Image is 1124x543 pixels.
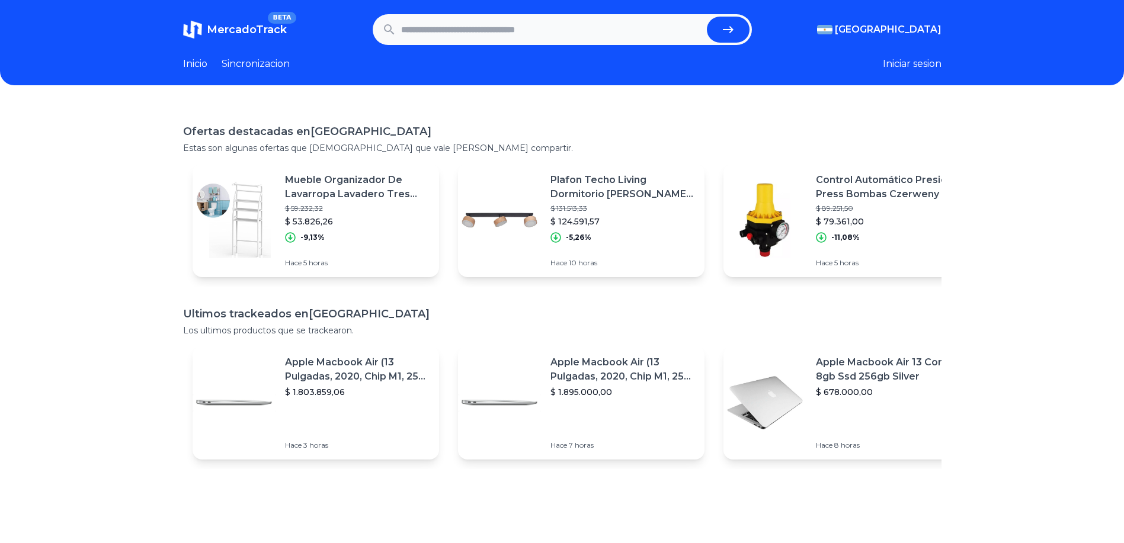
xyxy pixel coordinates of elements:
span: BETA [268,12,296,24]
img: Featured image [458,361,541,444]
a: Featured imageApple Macbook Air (13 Pulgadas, 2020, Chip M1, 256 Gb De Ssd, 8 Gb De Ram) - Plata$... [193,346,439,460]
p: $ 131.513,33 [550,204,695,213]
a: Featured imageApple Macbook Air 13 Core I5 8gb Ssd 256gb Silver$ 678.000,00Hace 8 horas [723,346,970,460]
p: Hace 3 horas [285,441,430,450]
p: -5,26% [566,233,591,242]
a: Sincronizacion [222,57,290,71]
p: Apple Macbook Air (13 Pulgadas, 2020, Chip M1, 256 Gb De Ssd, 8 Gb De Ram) - Plata [285,355,430,384]
img: Featured image [458,179,541,262]
p: $ 53.826,26 [285,216,430,227]
p: $ 59.232,32 [285,204,430,213]
span: [GEOGRAPHIC_DATA] [835,23,942,37]
p: Apple Macbook Air 13 Core I5 8gb Ssd 256gb Silver [816,355,960,384]
p: Plafon Techo Living Dormitorio [PERSON_NAME] 3 Luces Madera Led Vg [550,173,695,201]
p: Hace 8 horas [816,441,960,450]
button: [GEOGRAPHIC_DATA] [817,23,942,37]
a: Featured imageApple Macbook Air (13 Pulgadas, 2020, Chip M1, 256 Gb De Ssd, 8 Gb De Ram) - Plata$... [458,346,704,460]
p: -11,08% [831,233,860,242]
p: Hace 10 horas [550,258,695,268]
p: Hace 5 horas [816,258,960,268]
img: Featured image [723,361,806,444]
h1: Ofertas destacadas en [GEOGRAPHIC_DATA] [183,123,942,140]
p: -9,13% [300,233,325,242]
a: Featured imagePlafon Techo Living Dormitorio [PERSON_NAME] 3 Luces Madera Led Vg$ 131.513,33$ 124... [458,163,704,277]
img: Featured image [193,179,276,262]
span: MercadoTrack [207,23,287,36]
p: $ 1.803.859,06 [285,386,430,398]
img: MercadoTrack [183,20,202,39]
p: $ 89.251,50 [816,204,960,213]
p: Apple Macbook Air (13 Pulgadas, 2020, Chip M1, 256 Gb De Ssd, 8 Gb De Ram) - Plata [550,355,695,384]
p: Estas son algunas ofertas que [DEMOGRAPHIC_DATA] que vale [PERSON_NAME] compartir. [183,142,942,154]
p: $ 124.591,57 [550,216,695,227]
a: Featured imageControl Automático Presion Press Bombas Czerweny Pc 12$ 89.251,50$ 79.361,00-11,08%... [723,163,970,277]
p: Mueble Organizador De Lavarropa Lavadero Tres Estantes Metal [285,173,430,201]
a: MercadoTrackBETA [183,20,287,39]
p: $ 79.361,00 [816,216,960,227]
p: Control Automático Presion Press Bombas Czerweny Pc 12 [816,173,960,201]
p: $ 678.000,00 [816,386,960,398]
h1: Ultimos trackeados en [GEOGRAPHIC_DATA] [183,306,942,322]
p: Hace 5 horas [285,258,430,268]
a: Inicio [183,57,207,71]
p: Hace 7 horas [550,441,695,450]
img: Argentina [817,25,832,34]
p: $ 1.895.000,00 [550,386,695,398]
img: Featured image [723,179,806,262]
p: Los ultimos productos que se trackearon. [183,324,942,336]
a: Featured imageMueble Organizador De Lavarropa Lavadero Tres Estantes Metal$ 59.232,32$ 53.826,26-... [193,163,439,277]
button: Iniciar sesion [883,57,942,71]
img: Featured image [193,361,276,444]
